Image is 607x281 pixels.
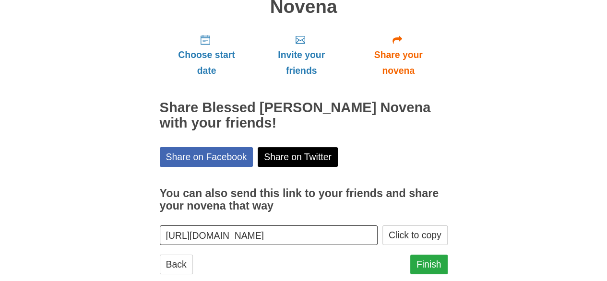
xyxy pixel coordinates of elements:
h3: You can also send this link to your friends and share your novena that way [160,187,448,212]
span: Share your novena [359,47,438,79]
a: Invite your friends [253,26,349,83]
a: Share your novena [349,26,448,83]
a: Back [160,255,193,274]
button: Click to copy [382,225,448,245]
a: Share on Twitter [258,147,338,167]
a: Share on Facebook [160,147,253,167]
span: Choose start date [169,47,244,79]
h2: Share Blessed [PERSON_NAME] Novena with your friends! [160,100,448,131]
a: Choose start date [160,26,254,83]
a: Finish [410,255,448,274]
span: Invite your friends [263,47,339,79]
